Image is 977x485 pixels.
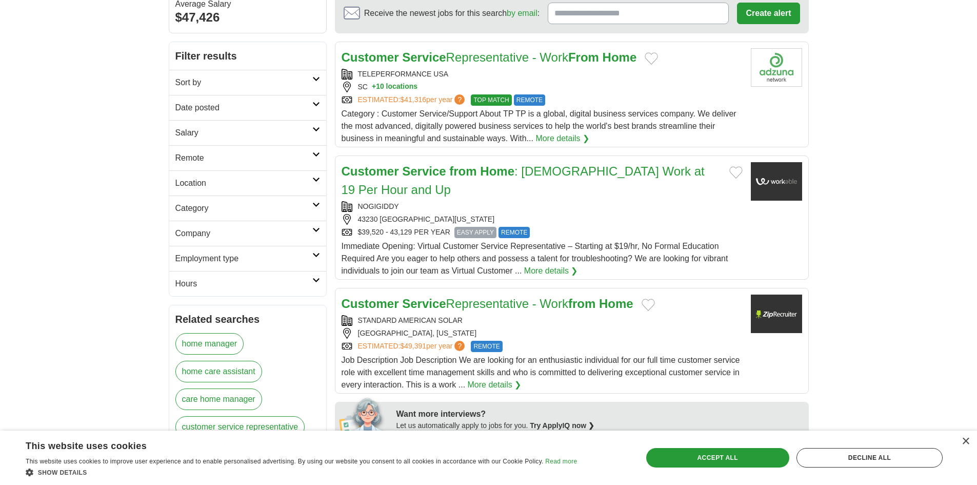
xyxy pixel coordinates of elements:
a: Employment type [169,246,326,271]
a: Date posted [169,95,326,120]
span: ? [454,341,465,351]
h2: Company [175,227,312,240]
strong: from [568,297,595,311]
a: Customer ServiceRepresentative - WorkFrom Home [342,50,637,64]
div: STANDARD AMERICAN SOLAR [342,315,743,326]
h2: Sort by [175,76,312,89]
a: Try ApplyIQ now ❯ [530,421,594,430]
a: Company [169,221,326,246]
strong: Home [603,50,637,64]
a: More details ❯ [535,132,589,145]
h2: Employment type [175,253,312,265]
span: This website uses cookies to improve user experience and to enable personalised advertising. By u... [26,458,544,465]
strong: Service [402,164,446,178]
span: Show details [38,469,87,476]
a: Category [169,196,326,221]
span: Category : Customer Service/Support About TP TP is a global, digital business services company. W... [342,109,736,143]
span: + [372,82,376,92]
div: 43230 [GEOGRAPHIC_DATA][US_STATE] [342,214,743,225]
h2: Filter results [169,42,326,70]
span: TOP MATCH [471,94,511,106]
span: ? [454,94,465,105]
strong: from [449,164,476,178]
strong: From [568,50,599,64]
div: Close [962,438,969,445]
div: Want more interviews? [396,408,803,420]
button: Add to favorite jobs [729,166,743,179]
a: Customer ServiceRepresentative - Workfrom Home [342,297,633,311]
div: Accept all [646,448,789,468]
div: SC [342,82,743,92]
strong: Service [402,297,446,311]
span: $41,316 [400,95,426,104]
h2: Salary [175,127,312,139]
strong: Customer [342,50,399,64]
a: Customer Service from Home: [DEMOGRAPHIC_DATA] Work at 19 Per Hour and Up [342,164,705,197]
a: home manager [175,333,244,355]
span: Immediate Opening: Virtual Customer Service Representative – Starting at $19/hr, No Formal Educat... [342,242,728,275]
a: More details ❯ [468,379,522,391]
img: Company logo [751,162,802,201]
div: [GEOGRAPHIC_DATA], [US_STATE] [342,328,743,339]
div: This website uses cookies [26,437,551,452]
strong: Service [402,50,446,64]
h2: Remote [175,152,312,164]
strong: Customer [342,297,399,311]
h2: Location [175,177,312,189]
button: +10 locations [372,82,417,92]
span: $49,391 [400,342,426,350]
span: EASY APPLY [454,227,496,238]
div: Decline all [796,448,943,468]
h2: Related searches [175,312,320,327]
h2: Date posted [175,102,312,114]
span: REMOTE [499,227,530,238]
strong: Home [599,297,633,311]
span: Receive the newest jobs for this search : [364,7,540,20]
div: $39,520 - 43,129 PER YEAR [342,227,743,238]
h2: Hours [175,278,312,290]
a: Salary [169,120,326,145]
button: Add to favorite jobs [645,52,658,65]
div: Let us automatically apply to jobs for you. [396,420,803,431]
div: TELEPERFORMANCE USA [342,69,743,80]
div: NOGIGIDDY [342,201,743,212]
a: by email [507,9,537,17]
a: home care assistant [175,361,262,382]
strong: Home [480,164,514,178]
span: REMOTE [514,94,545,106]
a: customer service representative [175,416,305,438]
img: Company logo [751,48,802,87]
button: Create alert [737,3,800,24]
button: Add to favorite jobs [642,299,655,311]
a: Hours [169,271,326,296]
span: Job Description Job Description We are looking for an enthusiastic individual for our full time c... [342,356,740,389]
span: REMOTE [471,341,502,352]
a: Read more, opens a new window [545,458,577,465]
div: $47,426 [175,8,320,27]
a: Remote [169,145,326,170]
a: care home manager [175,389,262,410]
h2: Category [175,202,312,215]
a: More details ❯ [524,265,578,277]
img: apply-iq-scientist.png [339,396,389,437]
a: Sort by [169,70,326,95]
a: Location [169,170,326,196]
div: Show details [26,467,577,477]
a: ESTIMATED:$49,391per year? [358,341,467,352]
img: Company logo [751,295,802,333]
a: ESTIMATED:$41,316per year? [358,94,467,106]
strong: Customer [342,164,399,178]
